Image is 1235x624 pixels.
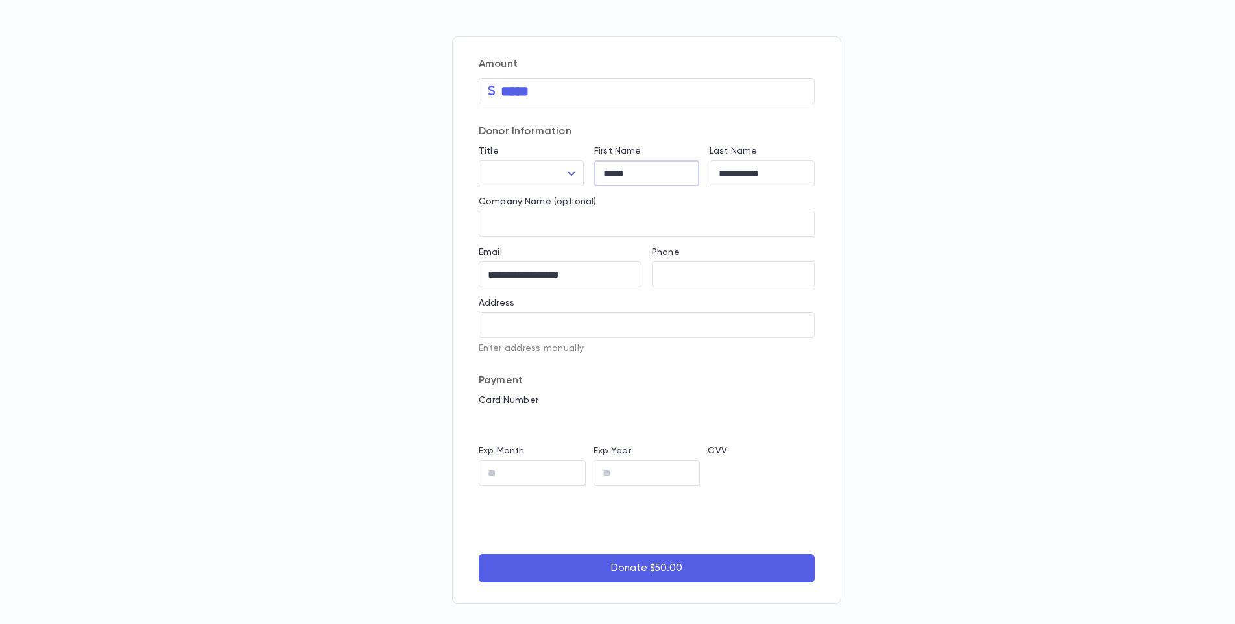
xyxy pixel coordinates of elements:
[479,247,502,258] label: Email
[479,58,815,71] p: Amount
[479,146,499,156] label: Title
[479,395,815,405] p: Card Number
[594,146,641,156] label: First Name
[479,409,815,435] iframe: card
[479,446,524,456] label: Exp Month
[488,85,496,98] p: $
[708,460,815,486] iframe: cvv
[479,161,584,186] div: ​
[479,197,596,207] label: Company Name (optional)
[479,125,815,138] p: Donor Information
[708,446,815,456] p: CVV
[479,298,514,308] label: Address
[479,554,815,582] button: Donate $50.00
[710,146,757,156] label: Last Name
[594,446,631,456] label: Exp Year
[479,374,815,387] p: Payment
[479,343,815,354] p: Enter address manually
[652,247,680,258] label: Phone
